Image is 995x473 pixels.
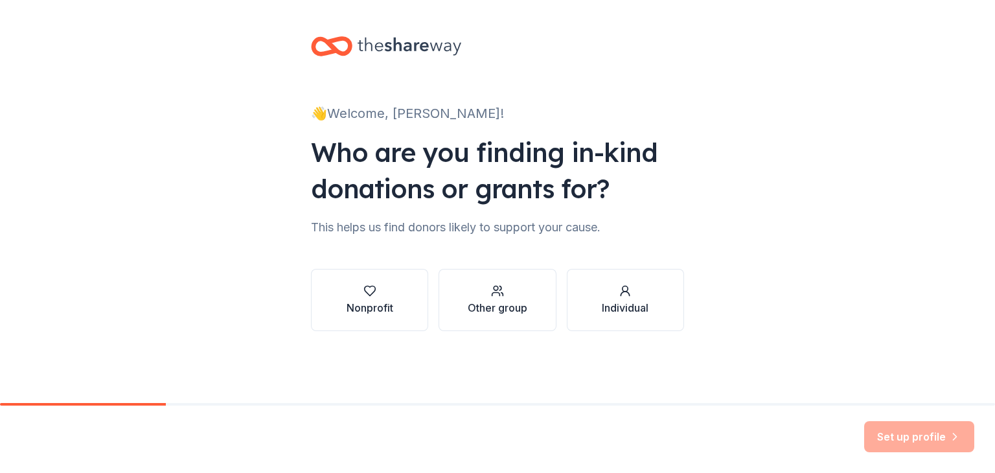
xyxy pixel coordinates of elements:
[311,217,684,238] div: This helps us find donors likely to support your cause.
[602,300,648,316] div: Individual
[311,134,684,207] div: Who are you finding in-kind donations or grants for?
[311,269,428,331] button: Nonprofit
[567,269,684,331] button: Individual
[468,300,527,316] div: Other group
[439,269,556,331] button: Other group
[347,300,393,316] div: Nonprofit
[311,103,684,124] div: 👋 Welcome, [PERSON_NAME]!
